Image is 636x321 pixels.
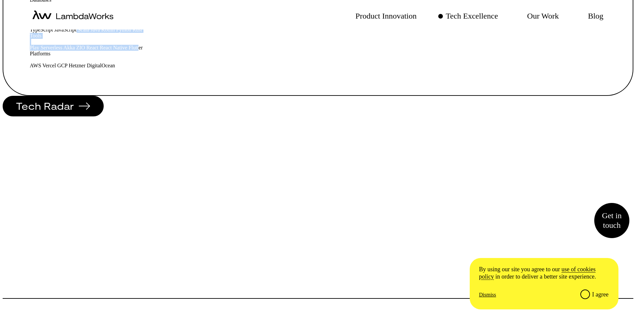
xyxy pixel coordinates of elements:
a: Tech Excellence [438,11,498,21]
a: Product Innovation [347,11,417,21]
p: By using our site you agree to our in order to deliver a better site experience. [479,266,609,281]
p: Tools [30,33,606,39]
li: Team Augmentation [3,178,633,198]
span: Tech Radar [16,101,74,111]
a: home-icon [32,10,113,22]
li: Technical Consulting [3,198,633,218]
p: Our Work [527,11,559,21]
p: Tech Excellence [446,11,498,21]
li: Digital Transformation [3,139,633,159]
h2: Our work & engagements. [3,305,633,314]
li: Scala Team as a Service [3,159,633,178]
p: Product Innovation [355,11,417,21]
div: AWS Vercel GCP Hetzner DigitalOcean [30,63,606,69]
a: /cookie-and-privacy-policy [479,266,596,280]
button: Tech Radar [3,96,104,116]
p: Dismiss [479,292,496,298]
div: I agree [592,291,609,298]
li: New Product Development [3,218,633,238]
h2: Our capabilities. [3,123,633,132]
p: Platforms [30,51,606,57]
div: Play Serverless Akka ZIO React React Native Flutter [30,45,606,51]
p: Blog [588,11,604,21]
a: Blog [580,11,604,21]
a: Tech Radar [3,96,633,116]
a: Our Work [519,11,559,21]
